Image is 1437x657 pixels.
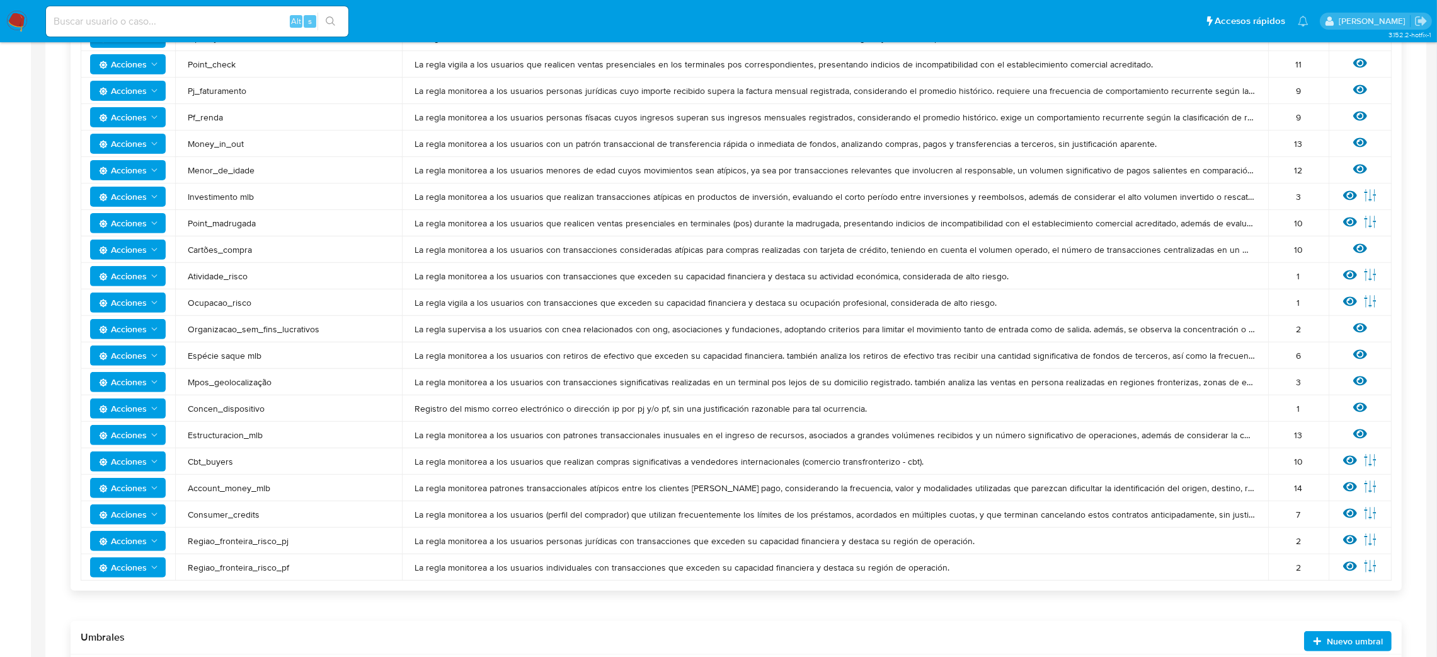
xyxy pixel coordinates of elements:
input: Buscar usuario o caso... [46,13,348,30]
button: search-icon [318,13,343,30]
span: s [308,15,312,27]
span: Accesos rápidos [1215,15,1285,28]
span: Alt [291,15,301,27]
span: 3.152.2-hotfix-1 [1388,30,1431,40]
p: manuel.flocco@mercadolibre.com [1339,15,1410,27]
a: Salir [1414,15,1428,28]
a: Notificaciones [1298,16,1308,26]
